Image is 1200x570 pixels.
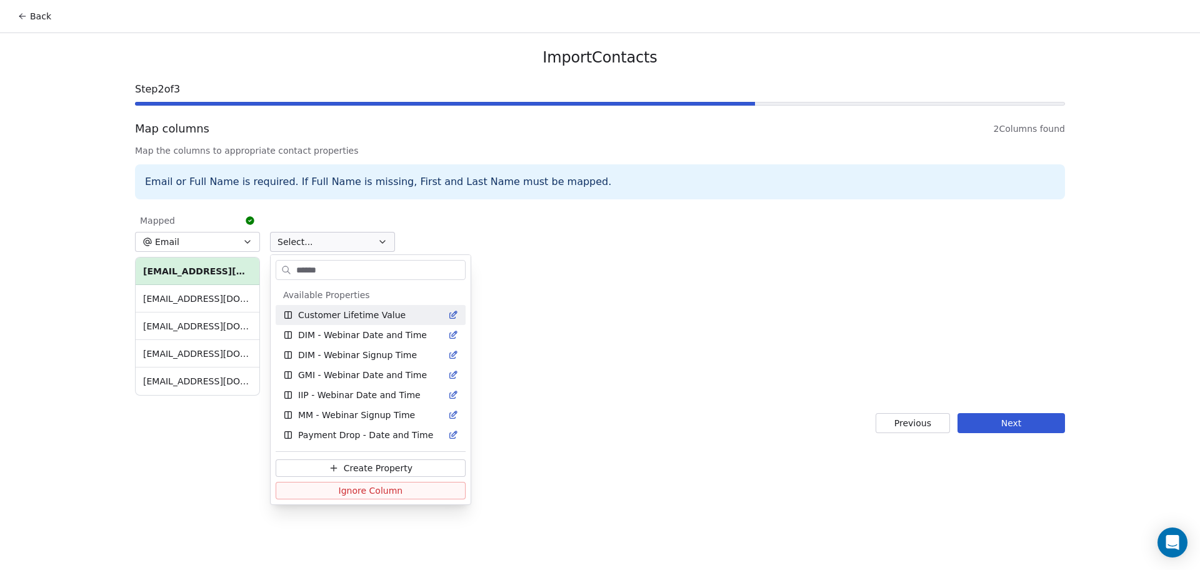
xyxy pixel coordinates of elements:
span: IIP - Webinar Date and Time [298,389,421,401]
span: GMI - Webinar Date and Time [298,369,427,381]
span: DIM - Webinar Signup Time [298,349,417,361]
span: Customer Lifetime Value [298,309,406,321]
span: DIM - Webinar Date and Time [298,329,427,341]
div: Suggestions [276,285,466,545]
button: Ignore Column [276,482,466,499]
span: Ignore Column [339,484,403,497]
span: Create Property [344,462,412,474]
span: Available Properties [283,289,370,301]
span: Payment Drop - Date and Time [298,429,433,441]
button: Create Property [276,459,466,477]
span: MM - Webinar Signup Time [298,409,415,421]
